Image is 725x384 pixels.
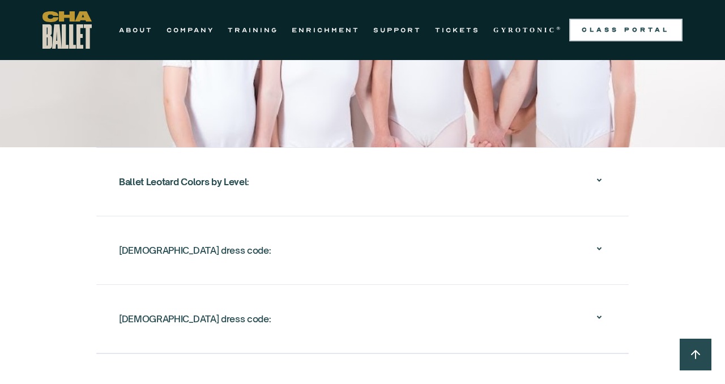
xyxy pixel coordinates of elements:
[119,301,606,337] div: [DEMOGRAPHIC_DATA] dress code:
[493,23,562,37] a: GYROTONIC®
[576,25,676,35] div: Class Portal
[493,26,556,34] strong: GYROTONIC
[569,19,683,41] a: Class Portal
[42,11,92,49] a: home
[119,309,271,329] div: [DEMOGRAPHIC_DATA] dress code:
[119,232,606,268] div: [DEMOGRAPHIC_DATA] dress code:
[119,240,271,261] div: [DEMOGRAPHIC_DATA] dress code:
[119,176,247,187] strong: Ballet Leotard Colors by Level
[119,164,606,200] div: Ballet Leotard Colors by Level:
[373,23,421,37] a: SUPPORT
[167,23,214,37] a: COMPANY
[119,172,249,192] div: :
[556,25,562,31] sup: ®
[435,23,480,37] a: TICKETS
[292,23,360,37] a: ENRICHMENT
[228,23,278,37] a: TRAINING
[119,23,153,37] a: ABOUT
